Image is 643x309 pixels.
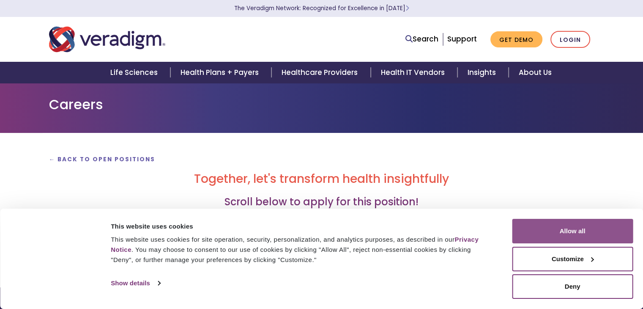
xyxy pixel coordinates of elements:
a: Health Plans + Payers [170,62,271,83]
button: Allow all [512,219,633,243]
span: Learn More [405,4,409,12]
a: Life Sciences [100,62,170,83]
a: The Veradigm Network: Recognized for Excellence in [DATE]Learn More [234,4,409,12]
button: Customize [512,247,633,271]
a: Healthcare Providers [271,62,370,83]
a: Support [447,34,477,44]
a: Search [405,33,438,45]
img: Veradigm logo [49,25,165,53]
h1: Careers [49,97,594,113]
a: Get Demo [490,31,542,48]
h3: Scroll below to apply for this position! [49,196,594,208]
a: About Us [509,62,562,83]
a: Insights [457,62,509,83]
div: This website uses cookies for site operation, security, personalization, and analytics purposes, ... [111,235,493,265]
h2: Together, let's transform health insightfully [49,172,594,186]
button: Deny [512,274,633,299]
div: This website uses cookies [111,221,493,232]
a: Show details [111,277,160,290]
a: Health IT Vendors [371,62,457,83]
a: ← Back to Open Positions [49,155,156,163]
a: Login [550,31,590,48]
